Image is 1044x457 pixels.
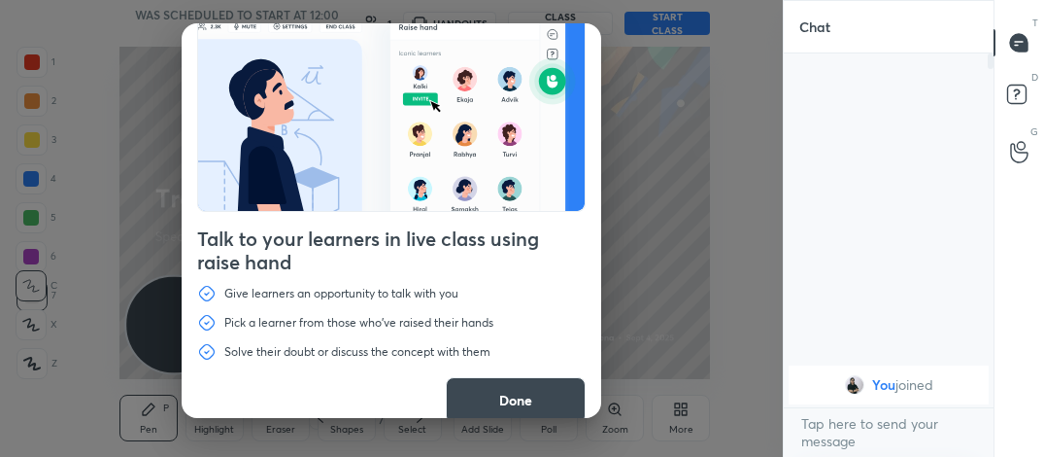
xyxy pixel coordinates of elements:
[224,315,493,331] p: Pick a learner from those who've raised their hands
[224,286,458,301] p: Give learners an opportunity to talk with you
[895,377,933,393] span: joined
[1030,124,1038,139] p: G
[446,377,586,424] button: Done
[784,1,846,53] p: Chat
[1031,70,1038,85] p: D
[197,228,586,274] h4: Talk to your learners in live class using raise hand
[872,377,895,393] span: You
[224,344,490,360] p: Solve their doubt or discuss the concept with them
[784,362,993,408] div: grid
[1032,16,1038,30] p: T
[845,375,864,395] img: 3ed32308765d4c498b8259c77885666e.jpg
